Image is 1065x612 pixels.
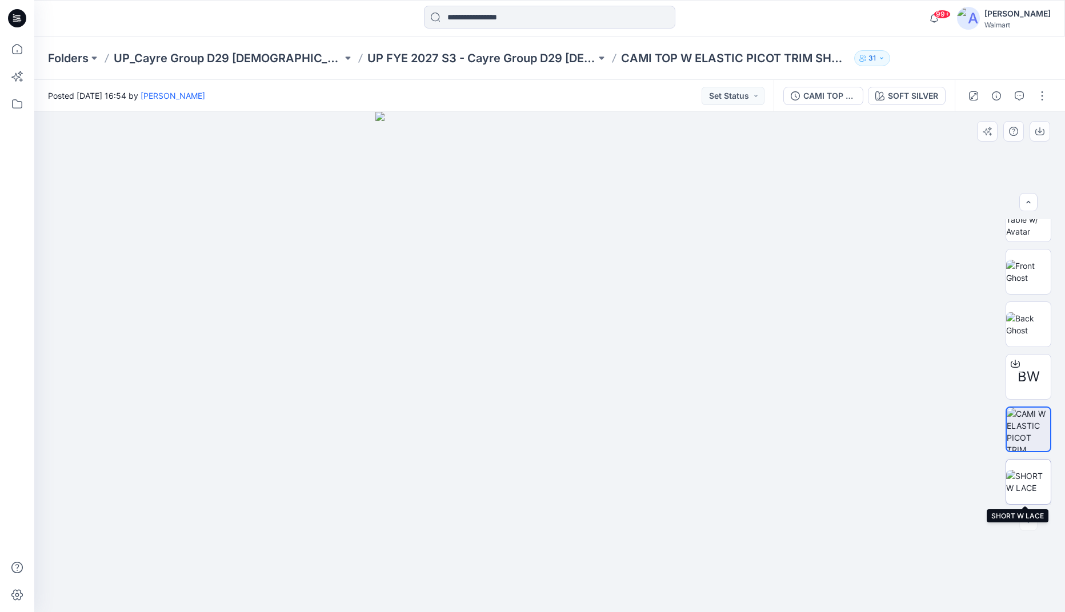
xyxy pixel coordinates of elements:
[48,50,89,66] a: Folders
[1018,367,1040,387] span: BW
[868,87,946,105] button: SOFT SILVER
[1007,408,1050,451] img: CAMI W ELASTIC PICOT TRIM
[1006,312,1051,336] img: Back Ghost
[987,87,1006,105] button: Details
[367,50,596,66] a: UP FYE 2027 S3 - Cayre Group D29 [DEMOGRAPHIC_DATA] Sleepwear
[957,7,980,30] img: avatar
[984,7,1051,21] div: [PERSON_NAME]
[984,21,1051,29] div: Walmart
[854,50,890,66] button: 31
[621,50,850,66] p: CAMI TOP W ELASTIC PICOT TRIM SHORT SET
[48,90,205,102] span: Posted [DATE] 16:54 by
[803,90,856,102] div: CAMI TOP W ELASTIC PICOT TRIM SHORT SET
[1006,260,1051,284] img: Front Ghost
[934,10,951,19] span: 99+
[375,112,724,612] img: eyJhbGciOiJIUzI1NiIsImtpZCI6IjAiLCJzbHQiOiJzZXMiLCJ0eXAiOiJKV1QifQ.eyJkYXRhIjp7InR5cGUiOiJzdG9yYW...
[114,50,342,66] a: UP_Cayre Group D29 [DEMOGRAPHIC_DATA] Sleep/Loungewear
[868,52,876,65] p: 31
[141,91,205,100] a: [PERSON_NAME]
[1006,202,1051,237] img: Turn Table w/ Avatar
[888,90,938,102] div: SOFT SILVER
[1006,470,1051,494] img: SHORT W LACE
[783,87,863,105] button: CAMI TOP W ELASTIC PICOT TRIM SHORT SET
